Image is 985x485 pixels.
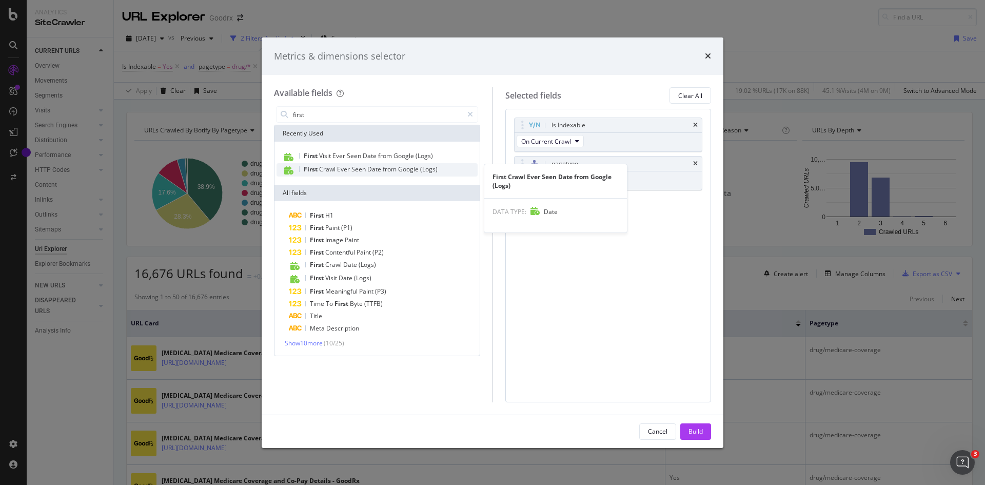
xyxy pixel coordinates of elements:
[345,236,359,244] span: Paint
[359,287,375,296] span: Paint
[551,120,585,130] div: Is Indexable
[375,287,386,296] span: (P3)
[705,50,711,63] div: times
[354,274,371,282] span: (Logs)
[363,151,378,160] span: Date
[326,299,334,308] span: To
[341,223,352,232] span: (P1)
[334,299,350,308] span: First
[325,287,359,296] span: Meaningful
[493,207,526,216] span: DATA TYPE:
[514,118,703,152] div: Is IndexabletimesOn Current Crawl
[351,165,367,173] span: Seen
[416,151,433,160] span: (Logs)
[383,165,398,173] span: from
[347,151,363,160] span: Seen
[310,248,325,257] span: First
[310,287,325,296] span: First
[285,339,323,347] span: Show 10 more
[420,165,438,173] span: (Logs)
[357,248,372,257] span: Paint
[337,165,351,173] span: Ever
[680,423,711,440] button: Build
[693,122,698,128] div: times
[517,135,584,147] button: On Current Crawl
[514,156,703,190] div: pagetypetimesOn Current Crawl
[310,223,325,232] span: First
[378,151,393,160] span: from
[310,260,325,269] span: First
[325,236,345,244] span: Image
[350,299,364,308] span: Byte
[393,151,416,160] span: Google
[274,125,480,142] div: Recently Used
[343,260,359,269] span: Date
[274,185,480,201] div: All fields
[326,324,359,333] span: Description
[319,151,332,160] span: Visit
[274,50,405,63] div: Metrics & dimensions selector
[324,339,344,347] span: ( 10 / 25 )
[693,161,698,167] div: times
[398,165,420,173] span: Google
[521,137,571,146] span: On Current Crawl
[292,107,463,122] input: Search by field name
[364,299,383,308] span: (TTFB)
[950,450,975,475] iframe: Intercom live chat
[310,211,325,220] span: First
[325,223,341,232] span: Paint
[325,248,357,257] span: Contentful
[339,274,354,282] span: Date
[325,274,339,282] span: Visit
[332,151,347,160] span: Ever
[688,427,703,436] div: Build
[310,274,325,282] span: First
[484,172,627,190] div: First Crawl Ever Seen Date from Google (Logs)
[325,260,343,269] span: Crawl
[310,312,322,320] span: Title
[648,427,667,436] div: Cancel
[274,87,332,99] div: Available fields
[310,324,326,333] span: Meta
[678,91,702,100] div: Clear All
[262,37,723,448] div: modal
[544,207,558,216] span: Date
[310,299,326,308] span: Time
[971,450,979,458] span: 3
[372,248,384,257] span: (P2)
[367,165,383,173] span: Date
[310,236,325,244] span: First
[639,423,676,440] button: Cancel
[304,151,319,160] span: First
[669,87,711,104] button: Clear All
[359,260,376,269] span: (Logs)
[505,90,561,102] div: Selected fields
[551,159,578,169] div: pagetype
[304,165,319,173] span: First
[325,211,333,220] span: H1
[319,165,337,173] span: Crawl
